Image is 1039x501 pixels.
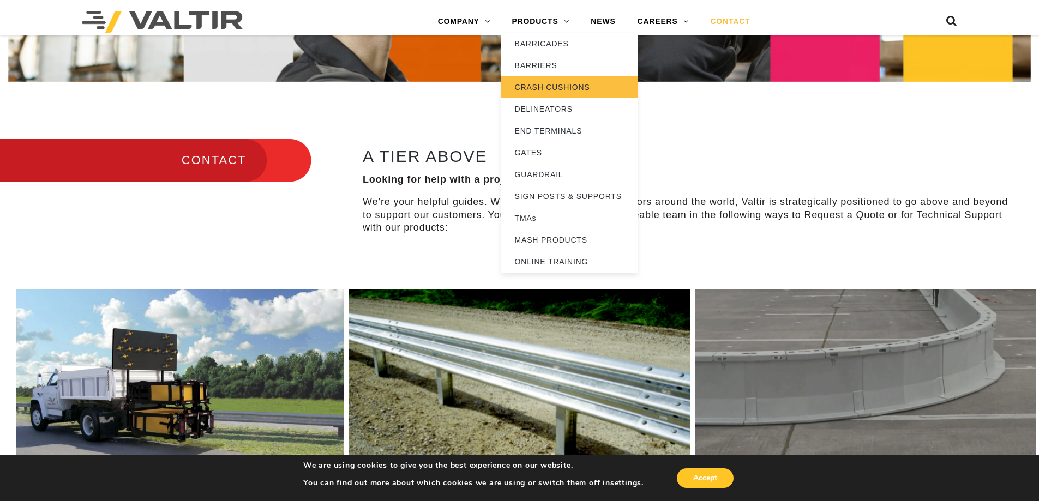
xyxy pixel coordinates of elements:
p: You can find out more about which cookies we are using or switch them off in . [303,478,644,488]
a: GUARDRAIL [501,164,638,185]
a: CRASH CUSHIONS [501,76,638,98]
img: Guardrail Contact Us Page Image [349,289,690,461]
a: SIGN POSTS & SUPPORTS [501,185,638,207]
p: We’re your helpful guides. With sales offices and distributors around the world, Valtir is strate... [363,196,1010,234]
a: NEWS [580,11,626,33]
a: MASH PRODUCTS [501,229,638,251]
a: GATES [501,142,638,164]
img: Valtir [82,11,243,33]
a: CONTACT [699,11,761,33]
button: Accept [677,468,734,488]
a: BARRICADES [501,33,638,55]
a: TMAs [501,207,638,229]
a: END TERMINALS [501,120,638,142]
h2: A TIER ABOVE [363,147,1010,165]
strong: Looking for help with a project? We’re on it. [363,174,587,185]
a: ONLINE TRAINING [501,251,638,273]
img: Radius-Barrier-Section-Highwayguard3 [695,289,1036,460]
img: SS180M Contact Us Page Image [16,289,344,461]
button: settings [610,478,641,488]
a: COMPANY [427,11,501,33]
p: We are using cookies to give you the best experience on our website. [303,461,644,470]
a: PRODUCTS [501,11,580,33]
a: CAREERS [627,11,700,33]
a: DELINEATORS [501,98,638,120]
a: BARRIERS [501,55,638,76]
